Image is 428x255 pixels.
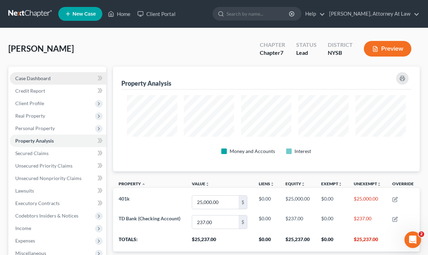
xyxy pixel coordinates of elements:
a: Case Dashboard [10,72,106,85]
span: Unsecured Priority Claims [15,163,72,169]
td: $25,000.00 [280,192,316,212]
div: Chapter [260,41,285,49]
a: Executory Contracts [10,197,106,210]
span: Property Analysis [15,138,54,144]
a: Equityunfold_more [285,181,305,186]
div: District [328,41,353,49]
span: Client Profile [15,100,44,106]
div: Chapter [260,49,285,57]
div: Money and Accounts [230,148,275,155]
a: Exemptunfold_more [321,181,342,186]
div: $ [239,196,247,209]
span: Credit Report [15,88,45,94]
a: Unsecured Priority Claims [10,160,106,172]
th: Totals: [113,232,186,252]
td: $0.00 [253,192,280,212]
a: Property expand_less [119,181,146,186]
td: $237.00 [280,212,316,232]
a: Home [104,8,134,20]
span: Expenses [15,238,35,244]
a: Client Portal [134,8,179,20]
span: 2 [419,231,424,237]
input: 0.00 [192,196,239,209]
span: Lawsuits [15,188,34,194]
span: New Case [72,11,96,17]
th: $0.00 [253,232,280,252]
div: Interest [294,148,311,155]
span: Income [15,225,31,231]
input: 0.00 [192,215,239,229]
a: Credit Report [10,85,106,97]
a: Unexemptunfold_more [354,181,381,186]
a: Secured Claims [10,147,106,160]
i: unfold_more [377,182,381,186]
i: unfold_more [301,182,305,186]
span: Personal Property [15,125,55,131]
th: $25,237.00 [348,232,387,252]
iframe: Intercom live chat [404,231,421,248]
span: Secured Claims [15,150,49,156]
th: $25,237.00 [186,232,253,252]
i: unfold_more [270,182,274,186]
td: $237.00 [348,212,387,232]
span: [PERSON_NAME] [8,43,74,53]
div: Property Analysis [121,79,171,87]
div: Status [296,41,317,49]
div: Lead [296,49,317,57]
a: Lawsuits [10,185,106,197]
span: Codebtors Insiders & Notices [15,213,78,219]
th: Override [387,177,420,193]
a: [PERSON_NAME], Attorney At Law [326,8,419,20]
span: Unsecured Nonpriority Claims [15,175,82,181]
i: unfold_more [338,182,342,186]
a: Property Analysis [10,135,106,147]
td: $25,000.00 [348,192,387,212]
a: Valueunfold_more [192,181,209,186]
th: $25,237.00 [280,232,316,252]
span: Case Dashboard [15,75,51,81]
th: $0.00 [316,232,348,252]
span: TD Bank (Checking Account) [119,215,180,221]
a: Unsecured Nonpriority Claims [10,172,106,185]
span: 401k [119,196,130,202]
i: expand_less [142,182,146,186]
div: $ [239,215,247,229]
div: NYSB [328,49,353,57]
span: Real Property [15,113,45,119]
i: unfold_more [205,182,209,186]
input: Search by name... [226,7,290,20]
td: $0.00 [316,192,348,212]
td: $0.00 [316,212,348,232]
button: Preview [364,41,411,57]
span: 7 [280,49,283,56]
td: $0.00 [253,212,280,232]
a: Help [302,8,325,20]
a: Liensunfold_more [259,181,274,186]
span: Executory Contracts [15,200,60,206]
